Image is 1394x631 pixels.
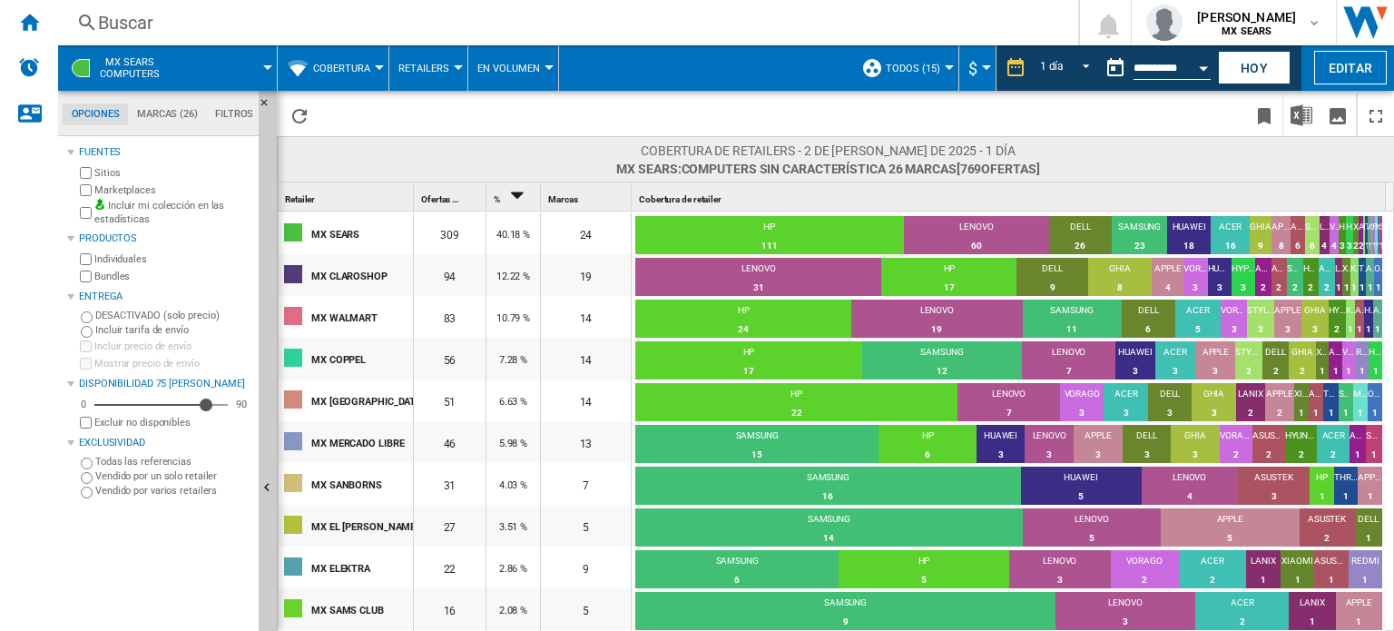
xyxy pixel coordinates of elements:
[1319,279,1335,297] div: 2
[1320,221,1330,237] div: LANIX
[1023,300,1122,341] td: SAMSUNG : 11 (13.25%)
[1123,425,1172,467] td: DELL : 3 (6.52%)
[94,199,105,210] img: mysite-bg-18x18.png
[1291,221,1305,237] div: ASUSTEK
[1283,94,1320,136] button: Descargar en Excel
[80,271,92,282] input: Bundles
[1320,237,1330,255] div: 4
[879,425,976,467] td: HP : 6 (13.04%)
[1287,258,1303,300] td: SAMSUNG : 2 (2.13%)
[80,202,92,224] input: Incluir mi colección en las estadísticas
[95,455,251,468] label: Todas las referencias
[635,467,1021,508] td: SAMSUNG : 16 (51.61%)
[95,309,251,322] label: DESACTIVADO (solo precio)
[1271,237,1291,255] div: 8
[313,63,370,74] span: Cobertura
[80,184,92,196] input: Marketplaces
[1310,467,1334,508] td: HP : 1 (3.23%)
[1335,262,1343,279] div: LANIX
[1049,237,1112,255] div: 26
[1192,383,1235,425] td: GHIA : 3 (5.88%)
[81,458,93,469] input: Todas las referencias
[635,182,1386,211] div: Sort None
[1211,221,1250,237] div: ACER
[1346,221,1353,237] div: HYPERKIN
[1187,49,1220,82] button: Open calendar
[95,469,251,483] label: Vendido por un solo retailer
[541,212,631,254] div: 24
[1155,341,1195,383] td: ACER : 3 (5.36%)
[1346,300,1355,341] td: KOTION EACH : 1 (1.2%)
[486,254,540,296] div: 12.22 %
[1329,341,1342,383] td: ALCATEL : 1 (1.79%)
[281,182,413,211] div: Sort None
[1238,467,1311,508] td: ASUSTEK : 3 (9.68%)
[635,258,881,300] td: LENOVO : 31 (32.98%)
[968,59,977,78] span: $
[1036,54,1097,84] md-select: REPORTS.WIZARD.STEPS.REPORT.STEPS.REPORT_OPTIONS.PERIOD: 1 día
[1317,425,1350,467] td: ACER : 2 (4.35%)
[1363,216,1366,258] td: KOTION EACH : 1 (0.32%)
[1167,221,1211,237] div: HUAWEI
[904,237,1049,255] div: 60
[1365,237,1368,255] div: 1
[311,214,412,252] div: MX SEARS
[414,212,486,254] div: 309
[1287,279,1303,297] div: 2
[206,104,262,125] md-tab-item: Filtros
[886,63,940,74] span: TODOS (15)
[1167,216,1211,258] td: HUAWEI : 18 (5.83%)
[95,484,251,498] label: Vendido por varios retailers
[635,262,881,279] div: LENOVO
[1349,550,1382,592] td: REDMI : 1 (4.55%)
[1088,262,1152,279] div: GHIA
[968,45,987,91] button: $
[1211,216,1250,258] td: ACER : 16 (5.18%)
[1353,216,1358,258] td: XIAOMI : 2 (0.65%)
[490,182,540,211] div: % Sort Descending
[959,45,996,91] md-menu: Currency
[1161,508,1299,550] td: APPLE : 5 (18.52%)
[541,254,631,296] div: 19
[1319,258,1335,300] td: ACER : 2 (2.13%)
[1366,258,1374,300] td: AMERICAN : 1 (1.06%)
[1335,258,1343,300] td: LANIX : 1 (1.06%)
[1271,258,1288,300] td: ASUSTEK : 2 (2.13%)
[545,182,631,211] div: Marcas Sort None
[1040,60,1065,73] div: 1 día
[1363,221,1366,237] div: KOTION EACH
[1255,258,1271,300] td: ALCATEL : 2 (2.13%)
[1232,279,1255,297] div: 3
[1335,279,1343,297] div: 1
[1346,216,1353,258] td: HYPERKIN : 3 (0.97%)
[1309,383,1323,425] td: ASUSTEK : 1 (1.96%)
[1208,262,1232,279] div: HUAWEI
[1289,341,1315,383] td: GHIA : 2 (3.57%)
[94,166,251,180] label: Sitios
[1350,262,1359,279] div: KOTION EACH
[1235,341,1261,383] td: STYLOS : 2 (3.57%)
[1247,300,1274,341] td: STYLOS : 3 (3.61%)
[281,94,318,136] button: Recargar
[1303,258,1320,300] td: HYUNDAI : 2 (2.13%)
[1301,300,1329,341] td: GHIA : 3 (3.61%)
[1232,258,1255,300] td: HYPERKIN : 3 (3.19%)
[1356,341,1369,383] td: REDMI : 1 (1.79%)
[1294,383,1309,425] td: XIAOMI : 1 (1.96%)
[635,425,879,467] td: SAMSUNG : 15 (32.61%)
[1291,216,1305,258] td: ASUSTEK : 6 (1.94%)
[1375,216,1378,258] td: MULTILASER : 1 (0.32%)
[1265,383,1294,425] td: APPLE : 2 (3.92%)
[1022,341,1115,383] td: LENOVO : 7 (12.5%)
[1060,383,1104,425] td: VORAGO : 3 (5.88%)
[1023,508,1161,550] td: LENOVO : 5 (18.52%)
[1291,237,1305,255] div: 6
[1366,262,1374,279] div: AMERICAN
[1319,262,1335,279] div: ACER
[1291,104,1312,126] img: excel-24x24.png
[100,45,178,91] button: MX SEARSComputers
[1104,383,1147,425] td: ACER : 3 (5.88%)
[1350,279,1359,297] div: 1
[1152,279,1183,297] div: 4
